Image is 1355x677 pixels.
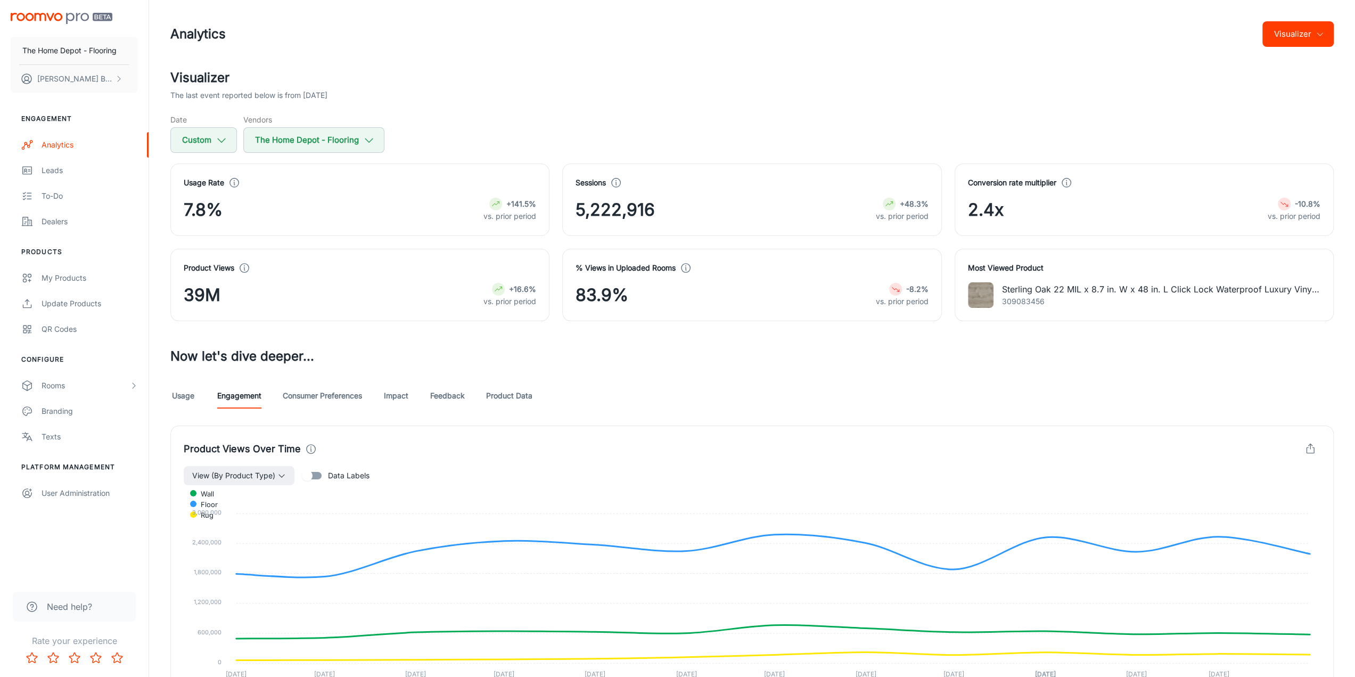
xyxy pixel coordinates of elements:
[42,216,138,227] div: Dealers
[192,469,275,482] span: View (By Product Type)
[486,383,532,409] a: Product Data
[106,647,128,668] button: Rate 5 star
[506,199,536,208] strong: +141.5%
[1295,199,1320,208] strong: -10.8%
[170,25,226,44] h1: Analytics
[483,296,536,307] p: vs. prior period
[1002,283,1320,296] p: Sterling Oak 22 MIL x 8.7 in. W x 48 in. L Click Lock Waterproof Luxury Vinyl Plank Flooring (20....
[42,323,138,335] div: QR Codes
[184,262,234,274] h4: Product Views
[1262,21,1334,47] button: Visualizer
[900,199,929,208] strong: +48.3%
[193,500,218,509] span: Floor
[42,431,138,443] div: Texts
[42,272,138,284] div: My Products
[193,489,214,499] span: Wall
[192,509,221,516] tspan: 3,000,000
[11,13,112,24] img: Roomvo PRO Beta
[170,347,1334,366] h3: Now let's dive deeper...
[42,405,138,417] div: Branding
[184,197,223,223] span: 7.8%
[170,114,237,125] h5: Date
[192,539,221,546] tspan: 2,400,000
[218,658,221,666] tspan: 0
[243,114,384,125] h5: Vendors
[968,197,1004,223] span: 2.4x
[21,647,43,668] button: Rate 1 star
[11,65,138,93] button: [PERSON_NAME] Butcher
[198,628,221,635] tspan: 600,000
[184,282,220,308] span: 39M
[217,383,261,409] a: Engagement
[170,89,327,101] p: The last event reported below is from [DATE]
[194,568,221,576] tspan: 1,800,000
[243,127,384,153] button: The Home Depot - Flooring
[283,383,362,409] a: Consumer Preferences
[430,383,465,409] a: Feedback
[509,284,536,293] strong: +16.6%
[968,177,1056,189] h4: Conversion rate multiplier
[184,466,294,485] button: View (By Product Type)
[576,197,655,223] span: 5,222,916
[1268,210,1320,222] p: vs. prior period
[64,647,85,668] button: Rate 3 star
[194,598,221,606] tspan: 1,200,000
[42,380,129,391] div: Rooms
[170,127,237,153] button: Custom
[383,383,409,409] a: Impact
[483,210,536,222] p: vs. prior period
[9,634,140,647] p: Rate your experience
[576,177,606,189] h4: Sessions
[184,442,301,456] h4: Product Views Over Time
[42,165,138,176] div: Leads
[576,282,628,308] span: 83.9%
[37,73,112,85] p: [PERSON_NAME] Butcher
[876,296,929,307] p: vs. prior period
[42,190,138,202] div: To-do
[42,298,138,309] div: Update Products
[11,37,138,64] button: The Home Depot - Flooring
[43,647,64,668] button: Rate 2 star
[170,383,196,409] a: Usage
[1002,296,1320,307] p: 309083456
[22,45,117,56] p: The Home Depot - Flooring
[184,177,224,189] h4: Usage Rate
[47,600,92,613] span: Need help?
[85,647,106,668] button: Rate 4 star
[42,487,138,499] div: User Administration
[876,210,929,222] p: vs. prior period
[968,282,993,308] img: Sterling Oak 22 MIL x 8.7 in. W x 48 in. L Click Lock Waterproof Luxury Vinyl Plank Flooring (20....
[906,284,929,293] strong: -8.2%
[968,262,1320,274] h4: Most Viewed Product
[328,470,369,482] span: Data Labels
[576,262,676,274] h4: % Views in Uploaded Rooms
[42,139,138,151] div: Analytics
[170,68,1334,87] h2: Visualizer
